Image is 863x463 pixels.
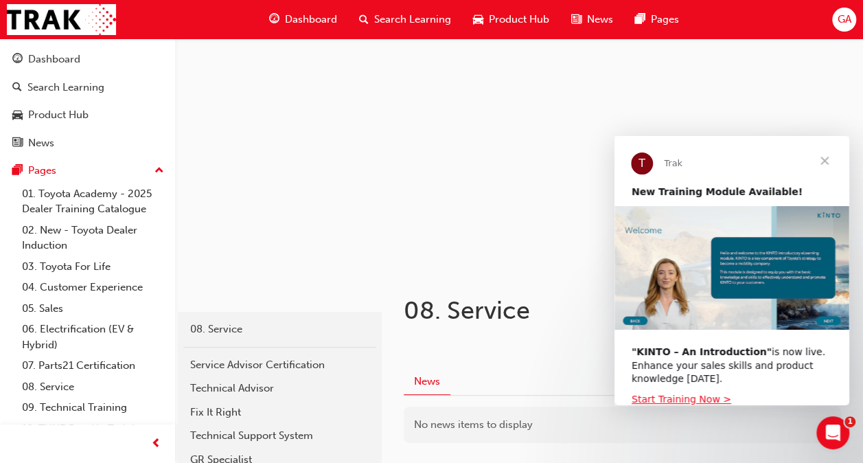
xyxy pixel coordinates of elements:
h1: 08. Service [404,295,759,326]
a: guage-iconDashboard [258,5,348,34]
div: No news items to display [404,407,841,443]
button: News [404,369,450,396]
span: pages-icon [12,165,23,177]
span: Product Hub [489,12,549,27]
span: news-icon [12,137,23,150]
button: Pages [5,158,170,183]
div: Search Learning [27,80,104,95]
a: 04. Customer Experience [16,277,170,298]
iframe: Intercom live chat message [614,136,849,405]
div: 08. Service [190,321,369,337]
a: Product Hub [5,102,170,128]
a: 02. New - Toyota Dealer Induction [16,220,170,256]
span: search-icon [359,11,369,28]
a: 10. TUNE Rev-Up Training [16,418,170,440]
div: News [28,135,54,151]
span: News [587,12,613,27]
button: DashboardSearch LearningProduct HubNews [5,44,170,158]
span: prev-icon [151,436,161,453]
a: car-iconProduct Hub [462,5,560,34]
a: news-iconNews [560,5,624,34]
div: Technical Advisor [190,381,369,396]
button: GA [832,8,856,32]
a: Search Learning [5,75,170,100]
span: car-icon [473,11,483,28]
span: guage-icon [269,11,279,28]
a: News [5,131,170,156]
a: 07. Parts21 Certification [16,355,170,376]
a: 08. Service [16,376,170,398]
span: up-icon [154,162,164,180]
span: guage-icon [12,54,23,66]
span: news-icon [571,11,582,28]
a: search-iconSearch Learning [348,5,462,34]
span: GA [837,12,851,27]
div: Dashboard [28,52,80,67]
div: Fix It Right [190,405,369,420]
a: 09. Technical Training [16,397,170,418]
a: 08. Service [183,317,376,341]
span: Pages [651,12,679,27]
a: Dashboard [5,47,170,72]
a: pages-iconPages [624,5,690,34]
a: Technical Support System [183,424,376,448]
div: Product Hub [28,107,89,123]
a: Technical Advisor [183,376,376,400]
a: 03. Toyota For Life [16,256,170,278]
div: Technical Support System [190,428,369,444]
div: Service Advisor Certification [190,357,369,373]
a: 06. Electrification (EV & Hybrid) [16,319,170,355]
span: car-icon [12,109,23,122]
img: Trak [7,4,116,35]
span: 1 [844,416,855,427]
a: 05. Sales [16,298,170,319]
iframe: Intercom live chat [816,416,849,449]
div: Pages [28,163,56,179]
span: Dashboard [285,12,337,27]
a: 01. Toyota Academy - 2025 Dealer Training Catalogue [16,183,170,220]
a: Fix It Right [183,400,376,425]
span: pages-icon [635,11,645,28]
a: Service Advisor Certification [183,353,376,377]
span: search-icon [12,82,22,94]
span: Search Learning [374,12,451,27]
